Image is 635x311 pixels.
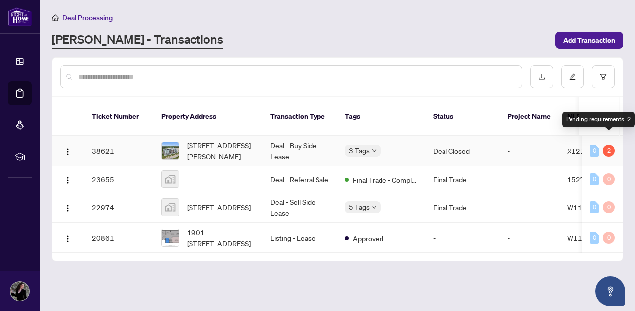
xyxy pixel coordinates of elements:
[64,235,72,243] img: Logo
[372,205,377,210] span: down
[162,171,179,187] img: thumbnail-img
[349,145,370,156] span: 3 Tags
[569,73,576,80] span: edit
[60,199,76,215] button: Logo
[84,97,153,136] th: Ticket Number
[262,223,337,253] td: Listing - Lease
[187,174,190,185] span: -
[337,97,425,136] th: Tags
[187,202,251,213] span: [STREET_ADDRESS]
[60,143,76,159] button: Logo
[84,166,153,192] td: 23655
[64,176,72,184] img: Logo
[425,166,500,192] td: Final Trade
[561,65,584,88] button: edit
[562,112,635,127] div: Pending requirements: 2
[500,192,559,223] td: -
[262,97,337,136] th: Transaction Type
[162,142,179,159] img: thumbnail-img
[563,32,615,48] span: Add Transaction
[500,166,559,192] td: -
[567,146,607,155] span: X12127488
[262,192,337,223] td: Deal - Sell Side Lease
[595,276,625,306] button: Open asap
[425,192,500,223] td: Final Trade
[162,199,179,216] img: thumbnail-img
[530,65,553,88] button: download
[567,233,609,242] span: W11933994
[187,227,254,249] span: 1901-[STREET_ADDRESS]
[603,145,615,157] div: 2
[592,65,615,88] button: filter
[63,13,113,22] span: Deal Processing
[153,97,262,136] th: Property Address
[60,230,76,246] button: Logo
[590,201,599,213] div: 0
[353,233,383,244] span: Approved
[64,148,72,156] img: Logo
[538,73,545,80] span: download
[353,174,417,185] span: Final Trade - Completed
[349,201,370,213] span: 5 Tags
[425,223,500,253] td: -
[603,201,615,213] div: 0
[52,14,59,21] span: home
[500,223,559,253] td: -
[84,136,153,166] td: 38621
[603,173,615,185] div: 0
[567,175,598,184] span: 1527072
[567,203,609,212] span: W11933994
[52,31,223,49] a: [PERSON_NAME] - Transactions
[500,136,559,166] td: -
[600,73,607,80] span: filter
[500,97,559,136] th: Project Name
[590,232,599,244] div: 0
[84,223,153,253] td: 20861
[187,140,254,162] span: [STREET_ADDRESS][PERSON_NAME]
[372,148,377,153] span: down
[84,192,153,223] td: 22974
[262,136,337,166] td: Deal - Buy Side Lease
[590,173,599,185] div: 0
[162,229,179,246] img: thumbnail-img
[60,171,76,187] button: Logo
[559,97,619,136] th: MLS #
[603,232,615,244] div: 0
[10,282,29,301] img: Profile Icon
[425,97,500,136] th: Status
[425,136,500,166] td: Deal Closed
[64,204,72,212] img: Logo
[8,7,32,26] img: logo
[262,166,337,192] td: Deal - Referral Sale
[555,32,623,49] button: Add Transaction
[590,145,599,157] div: 0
